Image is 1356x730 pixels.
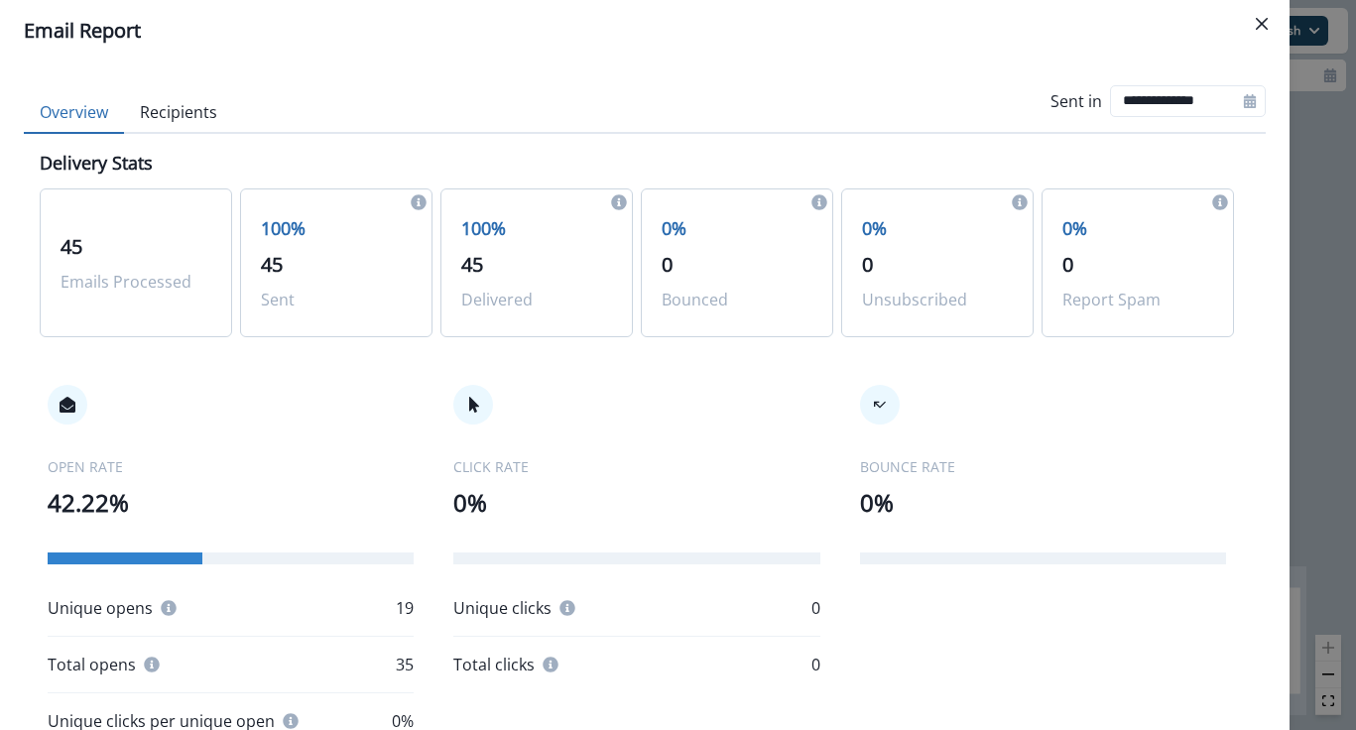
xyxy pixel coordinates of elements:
p: Unique opens [48,596,153,620]
p: 0% [862,215,1013,242]
button: Close [1246,8,1278,40]
p: 0 [811,596,820,620]
p: Unsubscribed [862,288,1013,311]
p: Sent [261,288,412,311]
div: Email Report [24,16,1266,46]
p: 35 [396,653,414,676]
p: Sent in [1050,89,1102,113]
p: 0% [860,485,1226,521]
p: Report Spam [1062,288,1213,311]
p: 19 [396,596,414,620]
p: 0% [662,215,812,242]
p: 100% [461,215,612,242]
p: 0 [811,653,820,676]
p: BOUNCE RATE [860,456,1226,477]
span: 0 [662,251,673,278]
p: Total clicks [453,653,535,676]
p: CLICK RATE [453,456,819,477]
span: 45 [261,251,283,278]
p: Total opens [48,653,136,676]
p: 42.22% [48,485,414,521]
p: Unique clicks [453,596,552,620]
span: 45 [461,251,483,278]
p: OPEN RATE [48,456,414,477]
button: Recipients [124,92,233,134]
button: Overview [24,92,124,134]
span: 0 [1062,251,1073,278]
p: Delivery Stats [40,150,153,177]
p: 0% [453,485,819,521]
p: Emails Processed [61,270,211,294]
p: 100% [261,215,412,242]
p: Bounced [662,288,812,311]
span: 45 [61,233,82,260]
span: 0 [862,251,873,278]
p: Delivered [461,288,612,311]
p: 0% [1062,215,1213,242]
